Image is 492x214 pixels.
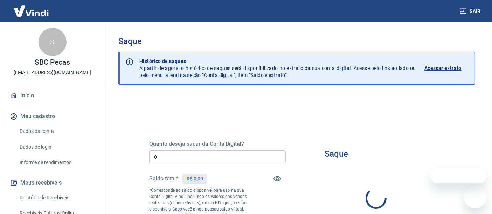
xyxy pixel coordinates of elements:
button: Meus recebíveis [8,175,96,191]
button: Sair [458,5,484,18]
a: Acessar extrato [424,58,469,79]
p: Histórico de saques [139,58,416,65]
p: R$ 0,00 [187,175,203,183]
iframe: Botão para abrir a janela de mensagens [464,186,486,208]
h5: Quanto deseja sacar da Conta Digital? [149,141,286,148]
a: Dados da conta [17,124,96,138]
h3: Saque [325,149,348,159]
button: Meu cadastro [8,109,96,124]
a: Início [8,88,96,103]
a: Informe de rendimentos [17,155,96,170]
a: Relatório de Recebíveis [17,191,96,205]
iframe: Mensagem da empresa [431,168,486,183]
p: A partir de agora, o histórico de saques será disponibilizado no extrato da sua conta digital. Ac... [139,58,416,79]
a: Dados de login [17,140,96,154]
div: S [39,28,67,56]
p: SBC Peças [35,59,70,66]
h3: Saque [118,36,475,46]
p: Acessar extrato [424,65,462,72]
p: [EMAIL_ADDRESS][DOMAIN_NAME] [14,69,91,76]
h5: Saldo total*: [149,175,180,182]
img: Vindi [8,0,54,22]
